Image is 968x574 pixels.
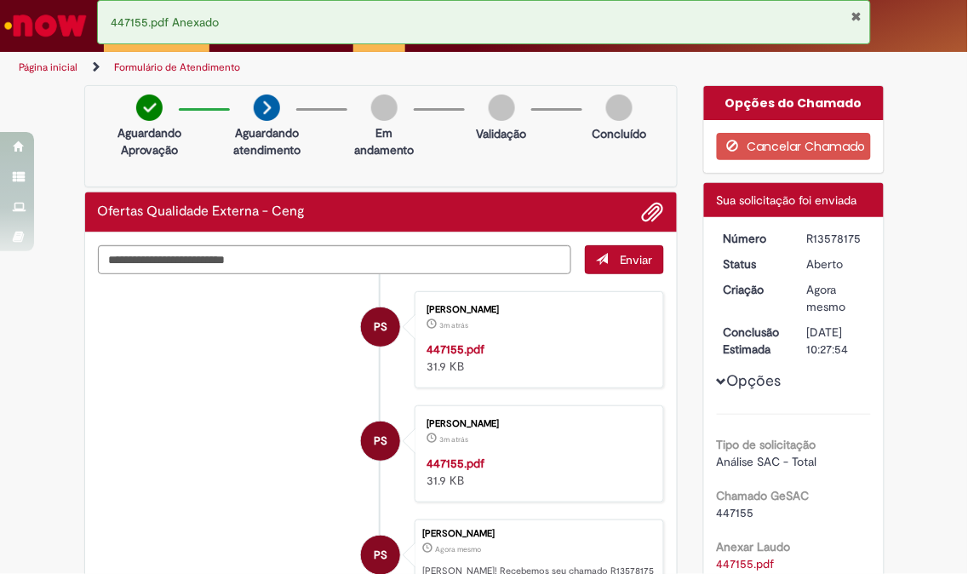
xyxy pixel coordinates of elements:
a: 447155.pdf [427,342,484,357]
button: Cancelar Chamado [717,133,871,160]
img: ServiceNow [2,9,89,43]
time: 29/09/2025 16:27:50 [807,282,846,314]
div: 31.9 KB [427,455,646,489]
div: [PERSON_NAME] [427,305,646,315]
dt: Número [711,230,794,247]
img: check-circle-green.png [136,95,163,121]
time: 29/09/2025 16:25:29 [439,320,468,330]
span: 447155 [717,505,754,520]
dt: Status [711,255,794,273]
img: img-circle-grey.png [489,95,515,121]
span: PS [374,307,387,347]
p: Aguardando Aprovação [117,124,181,158]
div: Pamella Floriano Dos Santos [361,307,400,347]
img: img-circle-grey.png [606,95,633,121]
b: Anexar Laudo [717,539,791,554]
div: [PERSON_NAME] [422,529,655,539]
dt: Conclusão Estimada [711,324,794,358]
b: Chamado GeSAC [717,488,810,503]
span: Sua solicitação foi enviada [717,192,857,208]
p: Aguardando atendimento [233,124,301,158]
button: Adicionar anexos [642,201,664,223]
div: Pamella Floriano Dos Santos [361,422,400,461]
div: R13578175 [807,230,865,247]
time: 29/09/2025 16:25:23 [439,434,468,445]
span: Análise SAC - Total [717,454,817,469]
span: 447155.pdf Anexado [111,14,219,30]
div: 31.9 KB [427,341,646,375]
b: Tipo de solicitação [717,437,816,452]
a: Download de 447155.pdf [717,556,775,571]
span: 3m atrás [439,434,468,445]
textarea: Digite sua mensagem aqui... [98,245,571,274]
ul: Trilhas de página [13,52,552,83]
span: Agora mesmo [435,544,481,554]
p: Concluído [592,125,646,142]
p: Validação [477,125,527,142]
div: 29/09/2025 16:27:50 [807,281,865,315]
div: [DATE] 10:27:54 [807,324,865,358]
h2: Ofertas Qualidade Externa - Ceng Histórico de tíquete [98,204,306,220]
button: Enviar [585,245,664,274]
a: Formulário de Atendimento [114,60,240,74]
span: 3m atrás [439,320,468,330]
div: Aberto [807,255,865,273]
span: Agora mesmo [807,282,846,314]
div: [PERSON_NAME] [427,419,646,429]
span: PS [374,421,387,462]
a: Página inicial [19,60,77,74]
p: Em andamento [354,124,414,158]
button: Fechar Notificação [851,9,862,23]
span: Enviar [620,252,653,267]
time: 29/09/2025 16:27:50 [435,544,481,554]
img: img-circle-grey.png [371,95,398,121]
div: Opções do Chamado [704,86,884,120]
img: arrow-next.png [254,95,280,121]
dt: Criação [711,281,794,298]
a: 447155.pdf [427,456,484,471]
